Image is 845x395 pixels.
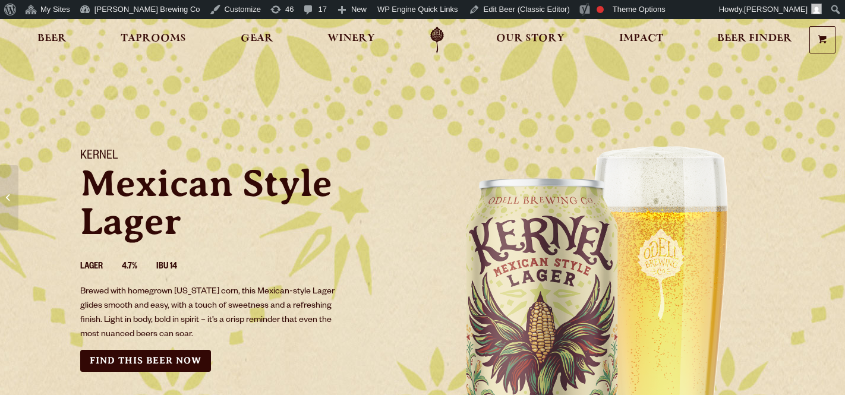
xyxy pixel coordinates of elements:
[241,34,273,43] span: Gear
[744,5,808,14] span: [PERSON_NAME]
[597,6,604,13] div: Focus keyphrase not set
[233,27,281,53] a: Gear
[488,27,572,53] a: Our Story
[80,165,408,241] p: Mexican Style Lager
[122,260,156,275] li: 4.7%
[121,34,186,43] span: Taprooms
[80,260,122,275] li: Lager
[80,149,408,165] h1: Kernel
[30,27,74,53] a: Beer
[496,34,565,43] span: Our Story
[80,350,211,372] a: Find this Beer Now
[320,27,383,53] a: Winery
[327,34,375,43] span: Winery
[710,27,800,53] a: Beer Finder
[37,34,67,43] span: Beer
[80,285,343,342] p: Brewed with homegrown [US_STATE] corn, this Mexican-style Lager glides smooth and easy, with a to...
[415,27,459,53] a: Odell Home
[611,27,671,53] a: Impact
[156,260,196,275] li: IBU 14
[717,34,792,43] span: Beer Finder
[619,34,663,43] span: Impact
[113,27,194,53] a: Taprooms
